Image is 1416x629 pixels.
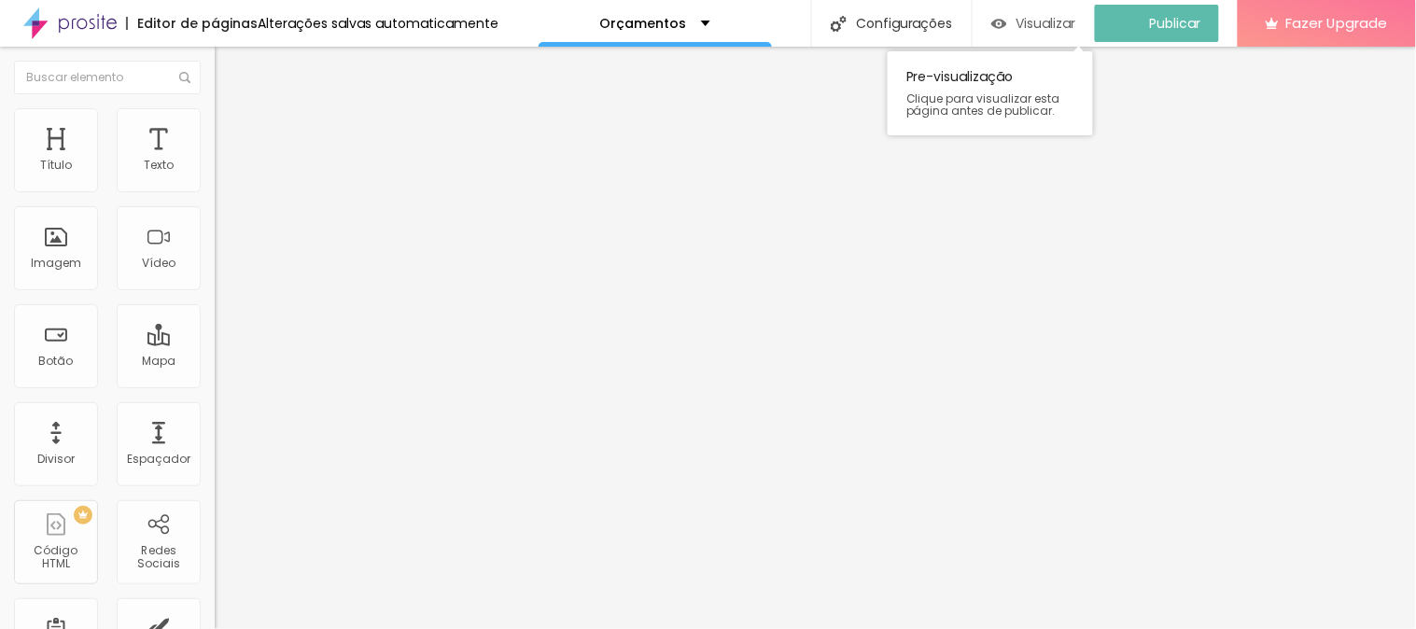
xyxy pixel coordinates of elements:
[991,16,1007,32] img: view-1.svg
[14,61,201,94] input: Buscar elemento
[258,17,498,30] div: Alterações salvas automaticamente
[126,17,258,30] div: Editor de páginas
[179,72,190,83] img: Icone
[39,355,74,368] div: Botão
[906,92,1074,117] span: Clique para visualizar esta página antes de publicar.
[1286,15,1388,31] span: Fazer Upgrade
[121,544,195,571] div: Redes Sociais
[600,17,687,30] p: Orçamentos
[19,544,92,571] div: Código HTML
[1095,5,1219,42] button: Publicar
[142,355,175,368] div: Mapa
[831,16,847,32] img: Icone
[888,51,1093,135] div: Pre-visualização
[1150,16,1201,31] span: Publicar
[1016,16,1076,31] span: Visualizar
[144,159,174,172] div: Texto
[37,453,75,466] div: Divisor
[31,257,81,270] div: Imagem
[973,5,1095,42] button: Visualizar
[40,159,72,172] div: Título
[142,257,175,270] div: Vídeo
[127,453,190,466] div: Espaçador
